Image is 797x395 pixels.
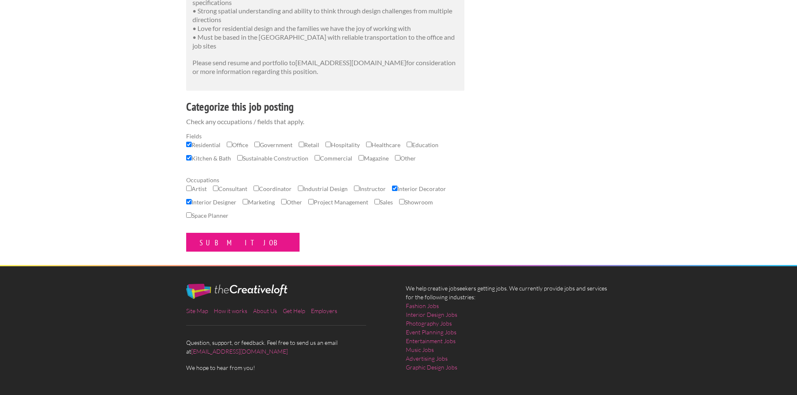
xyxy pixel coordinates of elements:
[392,186,397,191] input: Interior Decorator
[366,142,372,147] input: Healthcare
[186,132,464,140] label: Fields
[213,186,218,191] input: Consultant
[325,142,331,147] input: Hospitality
[186,212,192,218] input: Space Planner
[186,307,208,314] a: Site Map
[186,154,231,167] label: Kitchen & Bath
[311,307,337,314] a: Employers
[406,301,439,310] a: Fashion Jobs
[407,142,412,147] input: Education
[254,140,292,154] label: Government
[243,199,248,204] input: Marketing
[374,198,393,211] label: Sales
[186,186,192,191] input: Artist
[254,184,292,198] label: Coordinator
[406,363,457,372] a: Graphic Design Jobs
[186,184,207,198] label: Artist
[186,176,464,184] label: Occupations
[186,155,192,161] input: Kitchen & Bath
[392,184,446,198] label: Interior Decorator
[179,284,399,372] div: Question, support, or feedback. Feel free to send us an email at
[298,186,303,191] input: Industrial Design
[254,142,260,147] input: Government
[186,140,220,154] label: Residential
[308,198,368,211] label: Project Management
[354,184,386,198] label: Instructor
[406,336,456,345] a: Entertainment Jobs
[186,198,236,211] label: Interior Designer
[281,199,287,204] input: Other
[406,328,456,336] a: Event Planning Jobs
[254,186,259,191] input: Coordinator
[407,140,438,154] label: Education
[399,198,433,211] label: Showroom
[186,99,464,115] h3: Categorize this job posting
[191,348,288,355] a: [EMAIL_ADDRESS][DOMAIN_NAME]
[406,319,452,328] a: Photography Jobs
[186,284,287,299] img: The Creative Loft
[192,59,458,76] p: Please send resume and portfolio to [EMAIL_ADDRESS][DOMAIN_NAME] for consideration or more inform...
[359,155,364,161] input: Magazine
[227,140,248,154] label: Office
[281,198,302,211] label: Other
[283,307,305,314] a: Get Help
[298,184,348,198] label: Industrial Design
[243,198,275,211] label: Marketing
[406,354,448,363] a: Advertising Jobs
[186,233,300,252] input: Submit Job
[237,154,308,167] label: Sustainable Construction
[359,154,389,167] label: Magazine
[354,186,359,191] input: Instructor
[186,363,391,372] span: We hope to hear from you!
[237,155,243,161] input: Sustainable Construction
[214,307,247,314] a: How it works
[395,154,416,167] label: Other
[227,142,232,147] input: Office
[315,154,352,167] label: Commercial
[253,307,277,314] a: About Us
[186,199,192,204] input: Interior Designer
[186,142,192,147] input: Residential
[315,155,320,161] input: Commercial
[213,184,247,198] label: Consultant
[374,199,380,204] input: Sales
[299,140,319,154] label: Retail
[395,155,400,161] input: Other
[186,211,228,224] label: Space Planner
[399,284,618,378] div: We help creative jobseekers getting jobs. We currently provide jobs and services for the followin...
[406,310,457,319] a: Interior Design Jobs
[399,199,405,204] input: Showroom
[308,199,314,204] input: Project Management
[325,140,360,154] label: Hospitality
[366,140,400,154] label: Healthcare
[299,142,304,147] input: Retail
[406,345,434,354] a: Music Jobs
